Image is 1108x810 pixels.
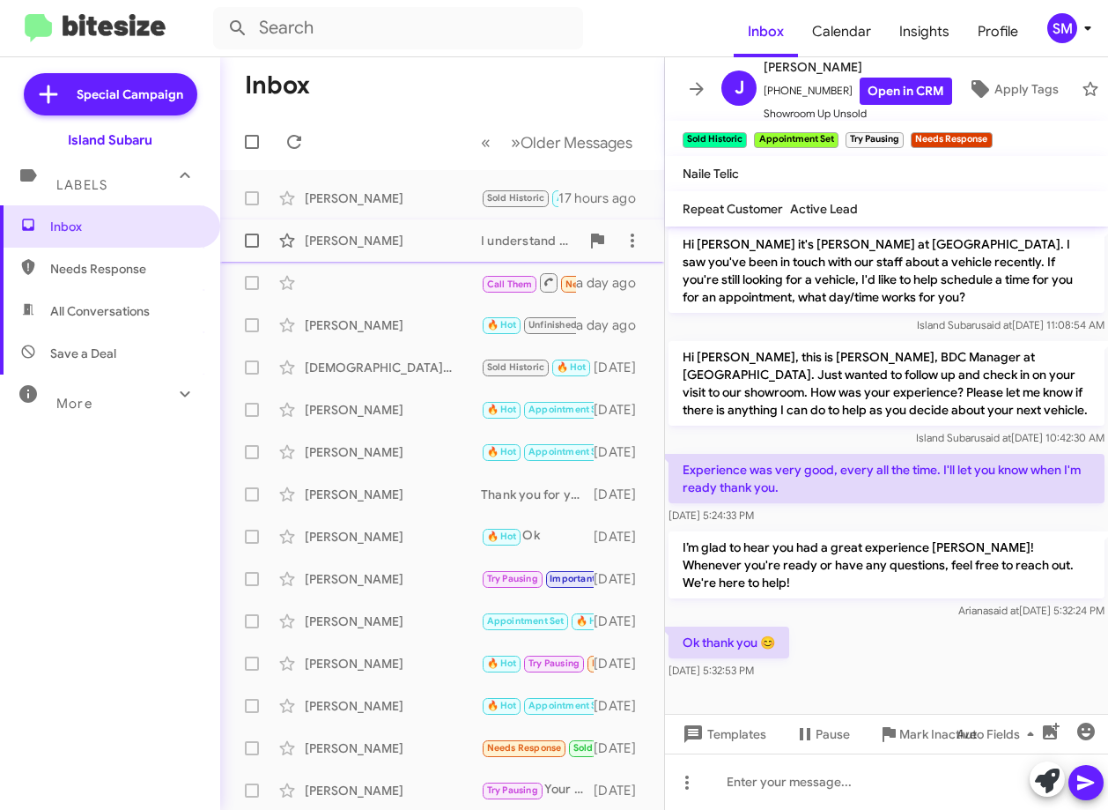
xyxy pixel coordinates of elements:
span: Appointment Set [487,615,565,627]
span: Appointment Set [528,446,606,457]
a: Profile [964,6,1032,57]
div: [DATE] [594,359,650,376]
div: [PERSON_NAME] [305,232,481,249]
div: [DATE] [594,697,650,715]
div: [PERSON_NAME] [305,443,481,461]
span: Repeat Customer [683,201,783,217]
p: Ok thank you 😊 [668,627,789,658]
span: Sold Historic [487,192,545,204]
div: 17 hours ago [558,189,650,207]
span: Call Them [487,279,533,290]
div: SM [1047,13,1077,43]
div: [PERSON_NAME] [305,782,481,799]
nav: Page navigation example [471,124,643,160]
div: [DATE] [594,486,650,503]
span: Needs Response [565,279,640,290]
div: Inbound Call [481,271,576,294]
span: Appointment Set [557,192,634,204]
div: [PERSON_NAME] [305,401,481,419]
span: Appointment Set [528,404,606,415]
div: [DATE] [594,528,650,546]
div: [PERSON_NAME] [305,613,481,630]
span: [DATE] 5:32:53 PM [668,664,754,677]
span: Unfinished [528,319,577,331]
div: We will see you then! [481,611,594,631]
span: Inbox [50,218,200,235]
span: Needs Response [487,742,562,754]
h1: Inbox [245,71,310,100]
span: Mark Inactive [899,718,977,750]
a: Insights [885,6,964,57]
div: [PERSON_NAME] [305,655,481,673]
div: [DATE] [594,570,650,588]
div: [DATE] [594,739,650,757]
span: 🔥 Hot [557,361,587,373]
span: Apply Tags [994,73,1059,105]
button: Mark Inactive [864,718,991,750]
button: Next [500,124,643,160]
span: Ariana [DATE] 5:32:24 PM [958,604,1104,617]
small: Appointment Set [754,132,838,148]
span: 🔥 Hot [576,615,606,627]
span: All Conversations [50,302,150,320]
span: Showroom Up Unsold [764,105,952,123]
p: Experience was very good, every all the time. I'll let you know when I'm ready thank you. [668,454,1104,503]
span: Templates [679,718,766,750]
input: Search [213,7,583,49]
div: [DATE] [594,782,650,799]
span: 🔥 Hot [487,658,517,669]
div: [PERSON_NAME] [305,528,481,546]
div: Island Subaru [68,131,152,149]
span: 🔥 Hot [487,319,517,331]
span: [DATE] 5:24:33 PM [668,509,754,522]
span: [PERSON_NAME] [764,56,952,78]
div: [PERSON_NAME] [305,697,481,715]
div: Yes that is correct! See you soon 🙂 [481,442,594,462]
span: Active Lead [790,201,858,217]
span: Appointment Set [528,700,606,711]
button: Previous [470,124,501,160]
div: a day ago [576,274,650,292]
p: I’m glad to hear you had a great experience [PERSON_NAME]! Whenever you're ready or have any ques... [668,531,1104,598]
span: 🔥 Hot [487,404,517,415]
div: Thank you for your kind words! If you ever consider selling your car or have questions, feel free... [481,486,594,503]
div: 👍 [481,568,594,589]
small: Try Pausing [846,132,904,148]
button: Apply Tags [952,73,1073,105]
span: 🔥 Hot [487,700,517,711]
p: Hi [PERSON_NAME] it's [PERSON_NAME] at [GEOGRAPHIC_DATA]. I saw you've been in touch with our sta... [668,228,1104,313]
div: [DATE] [594,401,650,419]
div: [DEMOGRAPHIC_DATA][PERSON_NAME] [305,359,481,376]
span: Sold [573,742,594,754]
span: J [735,74,744,102]
a: Inbox [734,6,798,57]
div: [DATE] [594,613,650,630]
div: Okay Aiden! If anything changes we are always here for you. [481,695,594,716]
span: Try Pausing [487,784,538,796]
span: said at [980,431,1011,444]
span: Try Pausing [528,658,580,669]
div: Ok [481,526,594,546]
span: Naile Telic [683,166,739,182]
button: SM [1032,13,1089,43]
span: Island Subaru [DATE] 10:42:30 AM [916,431,1104,444]
span: Island Subaru [DATE] 11:08:54 AM [917,318,1104,331]
span: « [481,131,491,153]
div: Good Morning [PERSON_NAME]! Congratulations on your new vehicle! How are you liking it? [481,315,576,335]
div: [PERSON_NAME] [305,486,481,503]
a: Calendar [798,6,885,57]
div: Ok thank you 😊 [481,188,558,208]
small: Sold Historic [683,132,747,148]
span: 🔥 Hot [487,446,517,457]
button: Pause [780,718,864,750]
span: Important [550,573,595,584]
span: Special Campaign [77,85,183,103]
div: [PERSON_NAME] [305,316,481,334]
div: [DATE] [594,443,650,461]
a: Special Campaign [24,73,197,115]
span: Save a Deal [50,345,116,362]
div: What is the monthly payment for 10K miles on the CrossTrek... [481,738,594,758]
